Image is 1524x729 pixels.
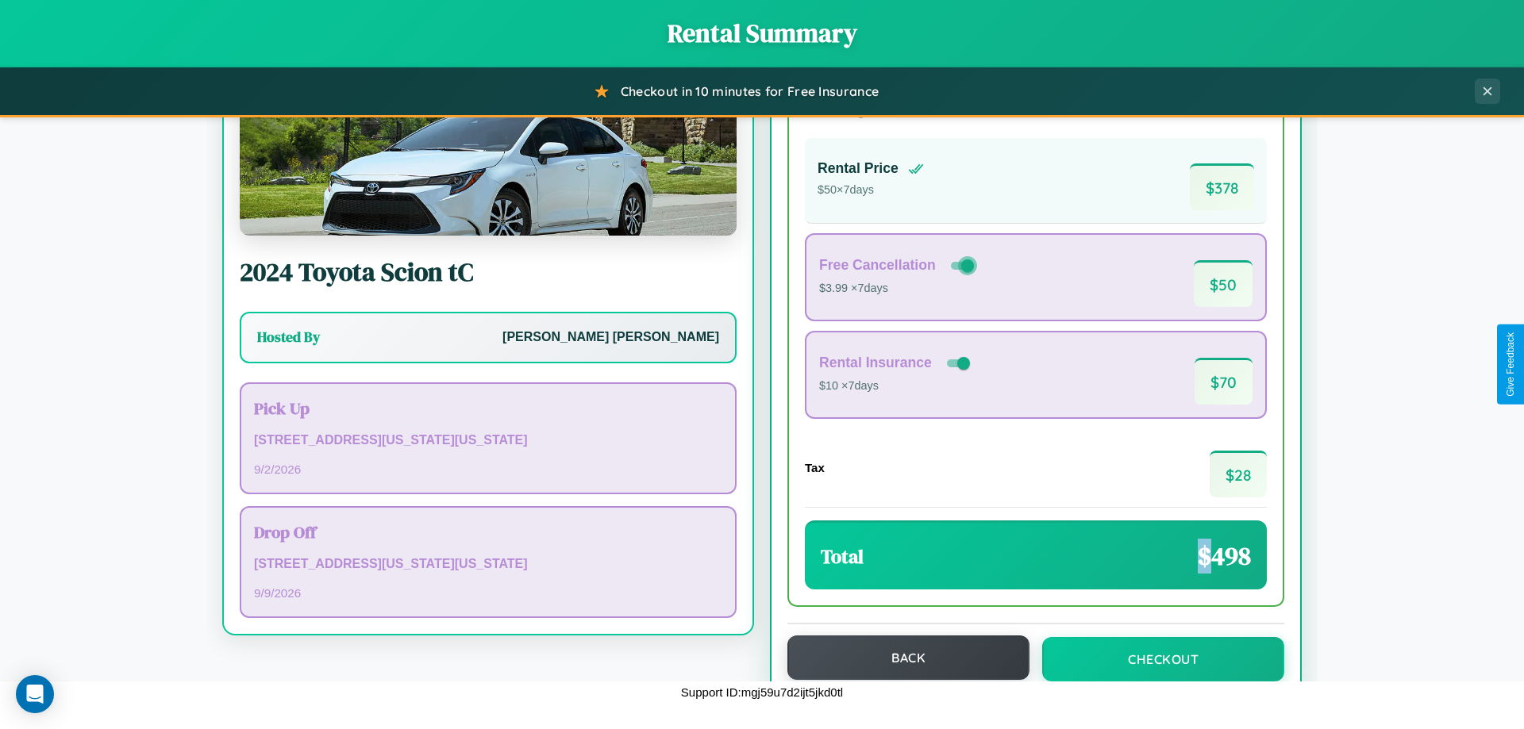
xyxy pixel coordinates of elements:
[681,681,843,703] p: Support ID: mgj59u7d2ijt5jkd0tl
[1042,637,1284,681] button: Checkout
[16,16,1508,51] h1: Rental Summary
[818,180,924,201] p: $ 50 × 7 days
[1194,260,1253,307] span: $ 50
[254,520,722,543] h3: Drop Off
[819,257,936,274] h4: Free Cancellation
[240,255,737,290] h2: 2024 Toyota Scion tC
[1198,539,1251,574] span: $ 498
[254,459,722,480] p: 9 / 2 / 2026
[787,635,1029,680] button: Back
[254,429,722,452] p: [STREET_ADDRESS][US_STATE][US_STATE]
[1195,358,1253,405] span: $ 70
[257,328,320,347] h3: Hosted By
[819,278,977,299] p: $3.99 × 7 days
[1210,451,1267,497] span: $ 28
[818,160,899,177] h4: Rental Price
[621,83,879,99] span: Checkout in 10 minutes for Free Insurance
[1190,163,1254,210] span: $ 378
[819,355,932,371] h4: Rental Insurance
[254,553,722,576] p: [STREET_ADDRESS][US_STATE][US_STATE]
[1505,332,1516,397] div: Give Feedback
[821,543,864,570] h3: Total
[502,326,719,349] p: [PERSON_NAME] [PERSON_NAME]
[240,77,737,236] img: Toyota Scion tC
[254,582,722,604] p: 9 / 9 / 2026
[805,461,825,474] h4: Tax
[16,675,54,713] div: Open Intercom Messenger
[254,397,722,420] h3: Pick Up
[819,376,973,397] p: $10 × 7 days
